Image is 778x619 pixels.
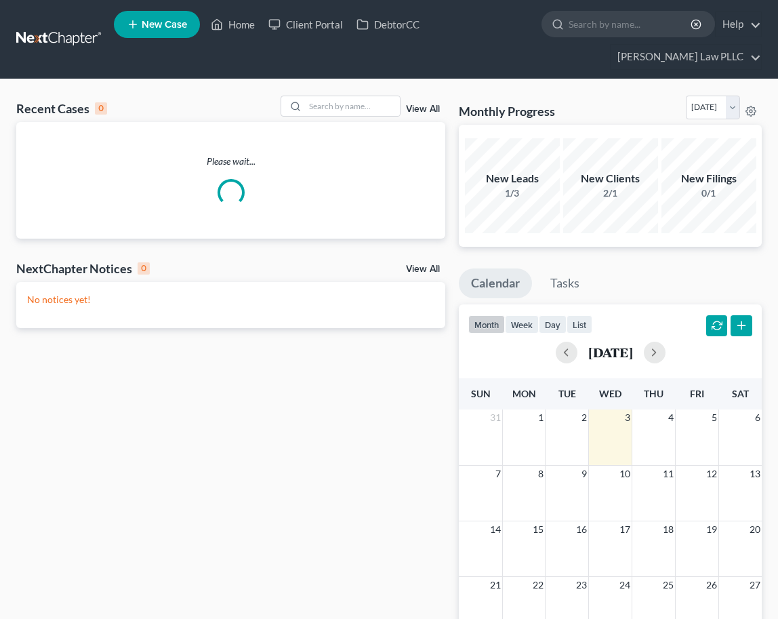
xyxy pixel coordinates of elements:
span: 5 [710,410,718,426]
span: 17 [618,521,632,538]
button: list [567,315,592,334]
span: 20 [748,521,762,538]
div: 0 [95,102,107,115]
span: 13 [748,466,762,482]
a: Calendar [459,268,532,298]
span: 31 [489,410,502,426]
div: 2/1 [563,186,658,200]
input: Search by name... [305,96,400,116]
div: NextChapter Notices [16,260,150,277]
a: DebtorCC [350,12,426,37]
div: 0 [138,262,150,275]
div: Recent Cases [16,100,107,117]
span: 25 [661,577,675,593]
button: week [505,315,539,334]
span: 8 [537,466,545,482]
span: 16 [575,521,588,538]
span: Sun [471,388,491,399]
span: Sat [732,388,749,399]
span: 14 [489,521,502,538]
span: 26 [705,577,718,593]
span: 6 [754,410,762,426]
span: 1 [537,410,545,426]
span: 18 [661,521,675,538]
span: Tue [558,388,576,399]
button: month [468,315,505,334]
span: 23 [575,577,588,593]
span: 9 [580,466,588,482]
a: View All [406,104,440,114]
button: day [539,315,567,334]
p: Please wait... [16,155,445,168]
span: 3 [623,410,632,426]
h2: [DATE] [588,345,633,359]
span: 4 [667,410,675,426]
div: 1/3 [465,186,560,200]
span: New Case [142,20,187,30]
div: New Filings [661,171,756,186]
a: Tasks [538,268,592,298]
div: New Leads [465,171,560,186]
span: 19 [705,521,718,538]
span: 15 [531,521,545,538]
a: Help [716,12,761,37]
span: Wed [599,388,621,399]
h3: Monthly Progress [459,103,555,119]
a: Client Portal [262,12,350,37]
a: Home [204,12,262,37]
div: New Clients [563,171,658,186]
span: 12 [705,466,718,482]
div: 0/1 [661,186,756,200]
a: [PERSON_NAME] Law PLLC [611,45,761,69]
span: 11 [661,466,675,482]
span: 7 [494,466,502,482]
span: 22 [531,577,545,593]
span: 10 [618,466,632,482]
span: 24 [618,577,632,593]
input: Search by name... [569,12,693,37]
span: Fri [690,388,704,399]
span: 21 [489,577,502,593]
span: 2 [580,410,588,426]
span: Mon [512,388,536,399]
a: View All [406,264,440,274]
p: No notices yet! [27,293,434,306]
span: Thu [644,388,663,399]
span: 27 [748,577,762,593]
